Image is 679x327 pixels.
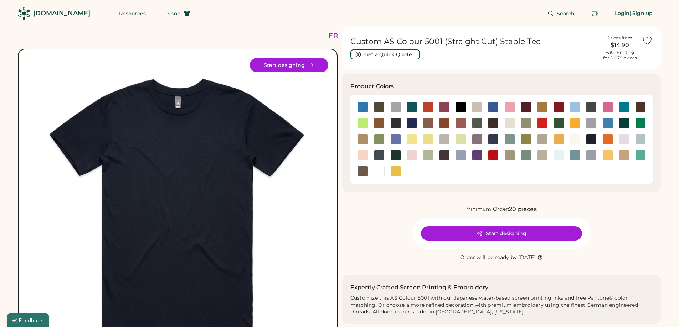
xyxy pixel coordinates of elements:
[466,206,509,213] div: Minimum Order:
[421,226,582,241] button: Start designing
[607,35,632,41] div: Prices from
[167,11,181,16] span: Shop
[615,10,630,17] div: Login
[159,6,199,21] button: Shop
[518,254,536,261] div: [DATE]
[350,37,598,47] h1: Custom AS Colour 5001 (Straight Cut) Staple Tee
[329,31,390,41] div: FREE SHIPPING
[588,6,602,21] button: Retrieve an order
[509,205,536,213] div: 20 pieces
[539,6,583,21] button: Search
[629,10,653,17] div: | Sign up
[350,295,653,316] div: Customize this AS Colour 5001 with our Japanese water-based screen printing inks and free Pantone...
[557,11,575,16] span: Search
[350,49,420,59] button: Get a Quick Quote
[18,7,30,20] img: Rendered Logo - Screens
[603,49,637,61] div: with Printing for 50-79 pieces
[460,254,517,261] div: Order will be ready by
[250,58,328,72] button: Start designing
[350,82,394,91] h3: Product Colors
[350,283,489,292] h2: Expertly Crafted Screen Printing & Embroidery
[33,9,90,18] div: [DOMAIN_NAME]
[110,6,154,21] button: Resources
[602,41,638,49] div: $14.90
